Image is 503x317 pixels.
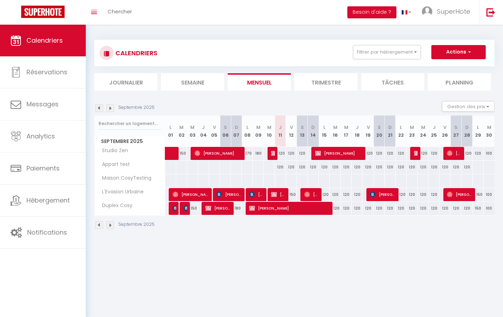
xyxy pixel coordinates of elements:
th: 02 [176,116,187,147]
li: Semaine [161,73,224,91]
img: Super Booking [21,6,65,18]
th: 14 [308,116,319,147]
div: 120 [286,147,297,160]
div: 120 [407,188,418,201]
abbr: J [279,124,282,131]
div: 150 [473,188,484,201]
span: Messages [26,100,59,108]
div: 120 [308,161,319,174]
abbr: M [267,124,271,131]
abbr: M [190,124,194,131]
div: 120 [374,202,385,215]
div: 120 [330,161,341,174]
div: 120 [341,161,352,174]
li: Mensuel [228,73,291,91]
span: [PERSON_NAME] [249,201,329,215]
th: 09 [253,116,264,147]
abbr: M [256,124,261,131]
div: 120 [319,188,330,201]
span: Notifications [27,228,67,237]
span: Patureau Léa [173,201,176,215]
abbr: L [477,124,479,131]
div: 120 [352,202,363,215]
div: 100 [484,188,495,201]
span: Réservations [26,68,67,76]
abbr: M [179,124,184,131]
span: [PERSON_NAME] [194,147,242,160]
abbr: V [443,124,447,131]
li: Journalier [94,73,157,91]
th: 24 [418,116,429,147]
div: 120 [407,161,418,174]
span: SuperHote [437,7,470,16]
div: 120 [439,202,450,215]
div: 120 [418,147,429,160]
th: 01 [165,116,176,147]
span: L'Evasion Urbaine [96,188,145,196]
button: Filtrer par hébergement [353,45,421,59]
span: Hébergement [26,196,70,205]
div: 120 [450,161,461,174]
div: 120 [396,161,407,174]
span: Septembre 2025 [95,136,165,147]
li: Planning [428,73,491,91]
span: [PERSON_NAME] [315,147,363,160]
div: 120 [341,202,352,215]
div: 120 [418,161,429,174]
div: 120 [473,147,484,160]
div: 120 [429,147,439,160]
th: 07 [231,116,242,147]
span: [PERSON_NAME] [PERSON_NAME] [414,147,418,160]
div: 120 [461,202,472,215]
h3: CALENDRIERS [114,45,157,61]
abbr: M [333,124,337,131]
span: [PERSON_NAME] [370,188,395,201]
th: 10 [264,116,275,147]
abbr: V [367,124,370,131]
span: Paiements [26,164,60,173]
abbr: M [410,124,414,131]
div: 120 [396,202,407,215]
div: 120 [385,202,396,215]
th: 29 [473,116,484,147]
th: 28 [461,116,472,147]
div: 120 [363,202,373,215]
span: [PERSON_NAME] [184,201,187,215]
div: 120 [297,161,308,174]
abbr: M [344,124,348,131]
th: 16 [330,116,341,147]
div: 120 [286,161,297,174]
span: Appart test [96,161,132,168]
abbr: L [323,124,325,131]
div: 120 [450,202,461,215]
abbr: M [487,124,491,131]
div: 150 [187,202,198,215]
span: [PERSON_NAME] [271,188,286,201]
div: 170 [242,147,253,160]
div: 120 [461,147,472,160]
button: Besoin d'aide ? [347,6,396,18]
li: Trimestre [294,73,358,91]
div: 120 [385,147,396,160]
th: 03 [187,116,198,147]
span: Studio Zen [96,147,130,155]
div: 120 [363,161,373,174]
div: 120 [297,147,308,160]
span: Duplex Cosy [96,202,134,210]
button: Ouvrir le widget de chat LiveChat [6,3,27,24]
div: 120 [374,161,385,174]
div: 120 [275,147,286,160]
th: 25 [429,116,439,147]
div: 120 [407,202,418,215]
abbr: D [465,124,469,131]
abbr: S [454,124,457,131]
abbr: L [246,124,248,131]
th: 12 [286,116,297,147]
div: 120 [275,161,286,174]
th: 21 [385,116,396,147]
div: 120 [319,161,330,174]
button: Gestion des prix [442,101,495,112]
th: 15 [319,116,330,147]
abbr: J [202,124,205,131]
abbr: J [433,124,436,131]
